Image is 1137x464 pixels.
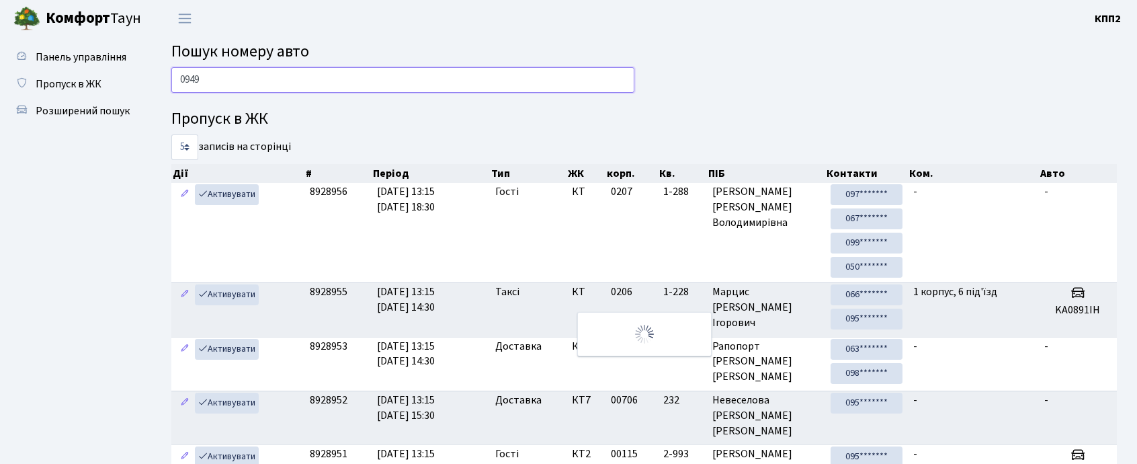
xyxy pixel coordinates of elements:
h4: Пропуск в ЖК [171,110,1117,129]
span: Доставка [495,393,542,408]
a: Редагувати [177,393,193,414]
span: Марцис [PERSON_NAME] Ігорович [712,284,820,331]
span: КТ [572,284,600,300]
span: 2-993 [663,447,702,462]
a: КПП2 [1095,11,1121,27]
span: - [913,184,917,199]
th: # [304,164,372,183]
span: Гості [495,184,519,200]
a: Редагувати [177,184,193,205]
span: Доставка [495,339,542,354]
span: 232 [663,393,702,408]
span: 8928953 [310,339,347,354]
b: Комфорт [46,7,110,29]
span: Рапопорт [PERSON_NAME] [PERSON_NAME] [712,339,820,385]
span: Невеселова [PERSON_NAME] [PERSON_NAME] [712,393,820,439]
span: 1-288 [663,184,702,200]
span: КТ2 [572,447,600,462]
img: Обробка... [634,323,655,345]
span: Таксі [495,284,519,300]
span: - [1044,393,1048,408]
th: корп. [605,164,658,183]
a: Пропуск в ЖК [7,71,141,98]
b: КПП2 [1095,11,1121,26]
span: Пошук номеру авто [171,40,309,63]
h5: KA0891IH [1044,304,1111,317]
span: 1 корпус, 6 під'їзд [913,284,997,299]
span: КТ [572,339,600,354]
span: [DATE] 13:15 [DATE] 14:30 [377,284,435,315]
span: 8928956 [310,184,347,199]
a: Активувати [195,184,259,205]
span: 8928951 [310,447,347,461]
a: Розширений пошук [7,98,141,124]
span: 0206 [611,284,632,299]
th: ПІБ [707,164,825,183]
button: Переключити навігацію [168,7,202,30]
span: 1-228 [663,284,702,300]
span: [PERSON_NAME] [PERSON_NAME] Володимирівна [712,184,820,231]
span: КТ [572,184,600,200]
th: Тип [490,164,566,183]
span: [DATE] 13:15 [DATE] 18:30 [377,184,435,215]
span: Панель управління [36,50,126,65]
a: Активувати [195,393,259,414]
span: 8928952 [310,393,347,408]
span: - [1044,339,1048,354]
th: Контакти [825,164,908,183]
th: Кв. [658,164,708,183]
span: 8928955 [310,284,347,299]
span: Розширений пошук [36,104,130,118]
span: 0207 [611,184,632,199]
span: [DATE] 13:15 [DATE] 15:30 [377,393,435,423]
a: Активувати [195,284,259,305]
th: ЖК [566,164,605,183]
input: Пошук [171,67,634,93]
span: [DATE] 13:15 [DATE] 14:30 [377,339,435,369]
a: Редагувати [177,339,193,360]
span: 00706 [611,393,638,408]
span: КТ7 [572,393,600,408]
span: - [913,393,917,408]
span: 00115 [611,447,638,461]
a: Панель управління [7,44,141,71]
span: Пропуск в ЖК [36,77,101,91]
span: Таун [46,7,141,30]
select: записів на сторінці [171,134,198,160]
span: - [913,339,917,354]
th: Дії [171,164,304,183]
label: записів на сторінці [171,134,291,160]
img: logo.png [13,5,40,32]
span: - [1044,184,1048,199]
th: Період [372,164,491,183]
th: Авто [1039,164,1117,183]
a: Активувати [195,339,259,360]
span: - [913,447,917,461]
th: Ком. [908,164,1038,183]
a: Редагувати [177,284,193,305]
span: Гості [495,447,519,462]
